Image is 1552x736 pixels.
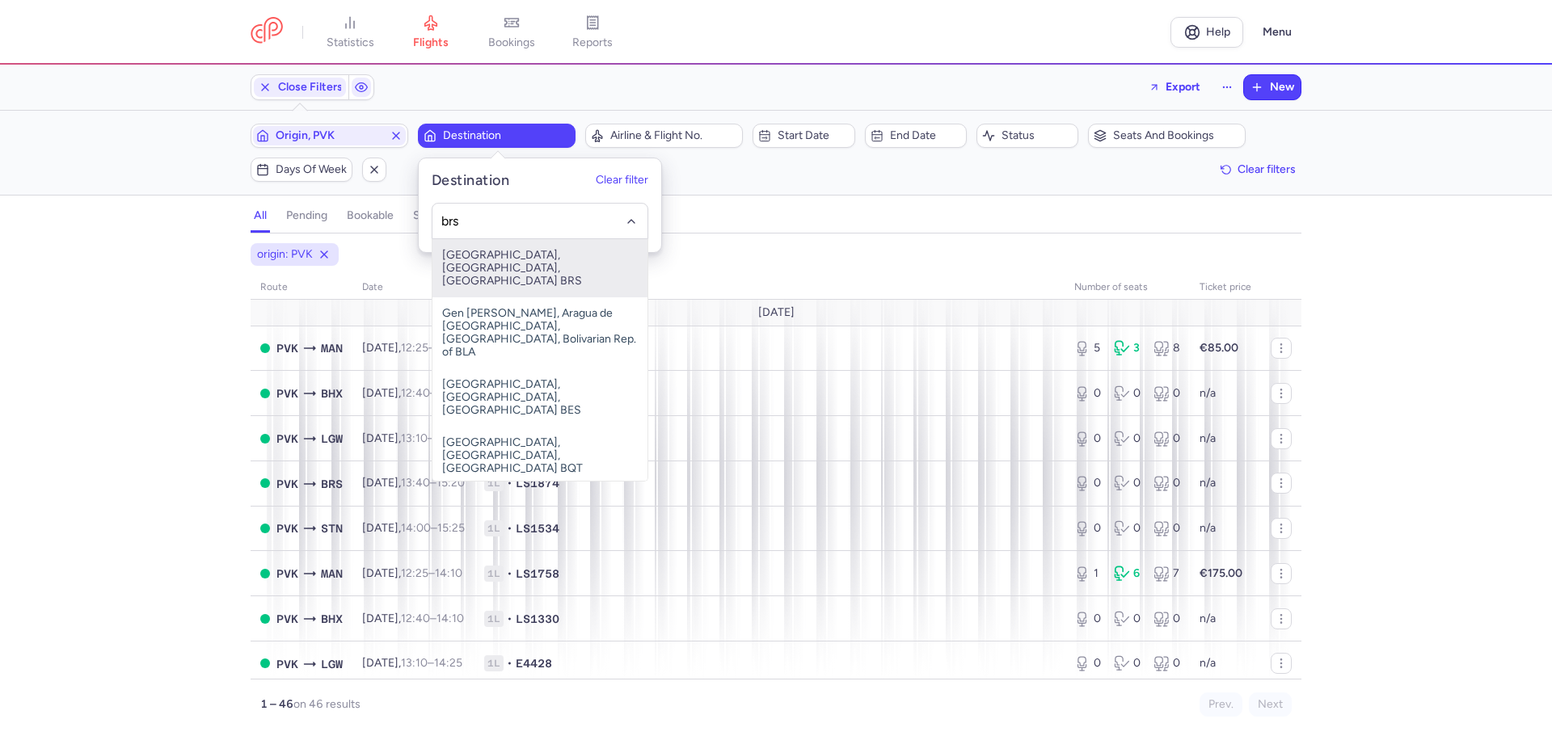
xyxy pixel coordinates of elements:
span: Aktion, Préveza, Greece [276,565,298,582]
a: Help [1170,17,1243,48]
span: LS1874 [516,475,559,491]
div: 8 [1153,340,1180,356]
button: Status [976,124,1078,148]
span: Aktion, Préveza, Greece [276,385,298,402]
span: • [507,611,512,627]
span: reports [572,36,613,50]
span: Export [1166,81,1200,93]
time: 13:10 [401,431,428,445]
div: 0 [1074,655,1101,671]
button: Days of week [251,158,352,182]
div: 0 [1074,475,1101,491]
div: 0 [1153,475,1180,491]
span: bookings [488,36,535,50]
span: statistics [327,36,374,50]
time: 13:10 [401,656,428,670]
a: flights [390,15,471,50]
span: Help [1206,26,1230,38]
span: [DATE], [362,476,465,490]
span: n/a [1200,521,1216,535]
span: – [401,566,462,580]
span: [DATE], [362,612,464,625]
div: 0 [1074,431,1101,447]
span: origin: PVK [257,246,313,263]
th: route [251,275,352,300]
div: 6 [1114,566,1141,582]
span: LS1330 [516,611,559,627]
div: 1 [1074,566,1101,582]
span: n/a [1200,612,1216,625]
span: – [401,521,465,535]
button: Origin, PVK [251,124,408,148]
th: Ticket price [1190,275,1261,300]
span: • [507,655,512,671]
span: 1L [484,475,504,491]
button: New [1244,75,1301,99]
th: Flight number [474,275,1065,300]
span: [DATE], [362,341,462,355]
button: Export [1138,74,1211,100]
time: 12:40 [401,612,430,625]
time: 14:10 [435,566,462,580]
span: – [401,656,462,670]
span: Start date [778,129,849,142]
th: date [352,275,474,300]
time: 15:20 [436,476,465,490]
h4: all [254,208,267,223]
span: 1L [484,520,504,536]
div: 0 [1114,611,1141,627]
span: [DATE], [362,566,462,580]
button: Clear filters [1215,158,1301,182]
div: 0 [1153,385,1180,402]
span: • [507,566,512,582]
span: Gatwick, London, United Kingdom [321,430,343,448]
span: LS1758 [516,566,559,582]
a: reports [552,15,633,50]
button: Prev. [1200,692,1242,717]
span: [DATE], [362,386,464,400]
span: Clear filters [1238,163,1296,175]
time: 12:25 [401,566,428,580]
h4: pending [286,208,327,223]
div: 0 [1153,520,1180,536]
span: Aktion, Préveza, Greece [276,610,298,628]
button: Close Filters [251,75,348,99]
h4: sold out [413,208,455,223]
button: Start date [753,124,854,148]
span: Aktion, Préveza, Greece [276,519,298,537]
button: Destination [418,124,576,148]
div: 0 [1114,431,1141,447]
div: 7 [1153,566,1180,582]
span: Aktion, Préveza, Greece [276,475,298,493]
span: Gatwick, London, United Kingdom [321,655,343,673]
strong: €175.00 [1200,566,1242,580]
h5: Destination [432,171,509,190]
input: -searchbox [441,212,639,230]
span: n/a [1200,476,1216,490]
span: Ringway International Airport, Manchester, United Kingdom [321,339,343,357]
div: 0 [1153,655,1180,671]
button: Seats and bookings [1088,124,1246,148]
div: 0 [1114,655,1141,671]
span: Ringway International Airport, Manchester, United Kingdom [321,565,343,582]
span: Bristol, Bristol, United Kingdom [321,475,343,493]
time: 14:25 [434,656,462,670]
div: 0 [1114,385,1141,402]
h4: bookable [347,208,394,223]
span: [DATE] [758,306,795,319]
span: Aktion, Préveza, Greece [276,655,298,673]
span: Stansted, London, United Kingdom [321,519,343,537]
span: n/a [1200,656,1216,670]
span: – [401,476,465,490]
span: – [401,431,462,445]
span: • [507,475,512,491]
button: Clear filter [596,175,648,187]
button: Next [1249,692,1292,717]
time: 15:25 [437,521,465,535]
span: – [401,386,464,400]
span: flights [413,36,449,50]
span: Aktion, Préveza, Greece [276,430,298,448]
span: [DATE], [362,521,465,535]
a: CitizenPlane red outlined logo [251,17,283,47]
span: [GEOGRAPHIC_DATA], [GEOGRAPHIC_DATA], [GEOGRAPHIC_DATA] BQT [432,427,647,485]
